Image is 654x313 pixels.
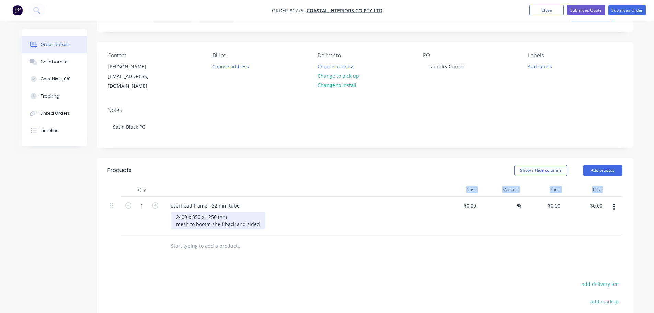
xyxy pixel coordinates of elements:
[107,52,202,59] div: Contact
[107,107,622,113] div: Notes
[528,52,622,59] div: Labels
[171,239,308,253] input: Start typing to add a product...
[608,5,646,15] button: Submit as Order
[213,52,307,59] div: Bill to
[121,183,162,197] div: Qty
[567,5,605,15] button: Submit as Quote
[423,62,470,71] div: Laundry Corner
[314,62,358,71] button: Choose address
[41,110,70,116] div: Linked Orders
[314,80,360,90] button: Change to install
[22,122,87,139] button: Timeline
[22,105,87,122] button: Linked Orders
[41,76,71,82] div: Checklists 0/0
[563,183,605,197] div: Total
[272,7,307,14] span: Order #1275 -
[514,165,567,176] button: Show / Hide columns
[529,5,564,15] button: Close
[102,62,171,91] div: [PERSON_NAME][EMAIL_ADDRESS][DOMAIN_NAME]
[578,279,622,289] button: add delivery fee
[479,183,521,197] div: Markup
[318,52,412,59] div: Deliver to
[314,71,363,80] button: Change to pick up
[521,183,563,197] div: Price
[22,88,87,105] button: Tracking
[12,5,23,15] img: Factory
[307,7,382,14] a: Coastal Interiors Co.PTY LTD
[107,116,622,137] div: Satin Black PC
[41,127,59,134] div: Timeline
[209,62,253,71] button: Choose address
[41,42,70,48] div: Order details
[108,71,165,91] div: [EMAIL_ADDRESS][DOMAIN_NAME]
[41,93,59,99] div: Tracking
[587,297,622,306] button: add markup
[22,53,87,70] button: Collaborate
[517,202,521,210] span: %
[165,201,245,211] div: overhead frame - 32 mm tube
[171,212,265,229] div: 2400 x 350 x 1250 mm mesh to bootm shelf back and sided
[583,165,622,176] button: Add product
[107,166,131,175] div: Products
[437,183,479,197] div: Cost
[108,62,165,71] div: [PERSON_NAME]
[524,62,556,71] button: Add labels
[41,59,68,65] div: Collaborate
[22,36,87,53] button: Order details
[423,52,517,59] div: PO
[22,70,87,88] button: Checklists 0/0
